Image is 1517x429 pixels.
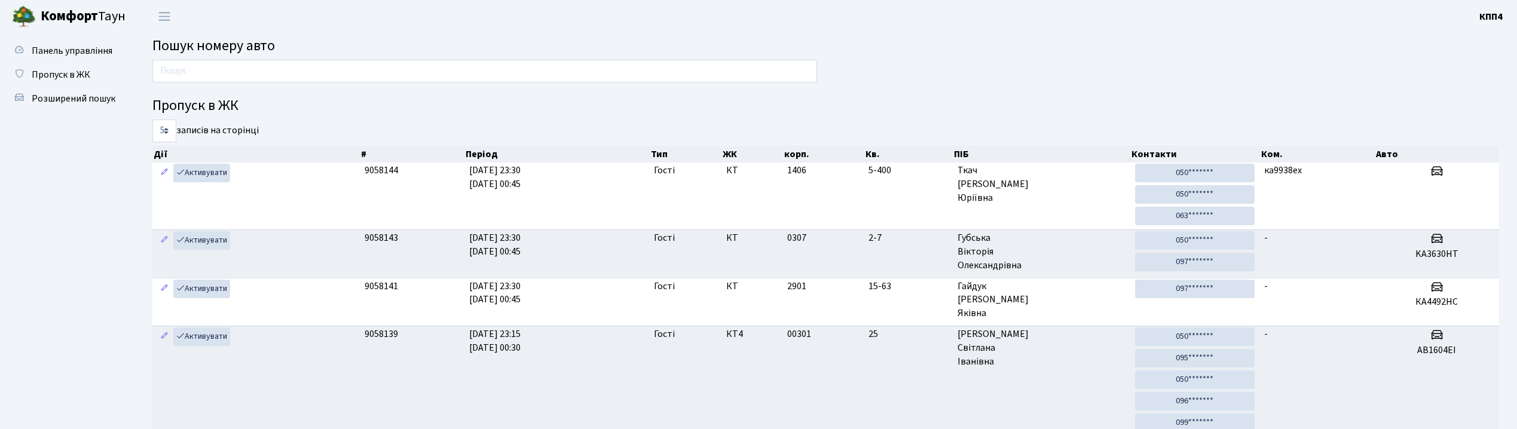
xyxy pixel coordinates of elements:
[152,97,1499,115] h4: Пропуск в ЖК
[1479,10,1503,23] b: КПП4
[654,280,675,293] span: Гості
[864,146,953,163] th: Кв.
[787,327,811,341] span: 00301
[787,231,806,244] span: 0307
[173,280,230,298] a: Активувати
[365,280,398,293] span: 9058141
[787,280,806,293] span: 2901
[958,327,1125,369] span: [PERSON_NAME] Світлана Іванівна
[469,164,521,191] span: [DATE] 23:30 [DATE] 00:45
[152,146,360,163] th: Дії
[958,231,1125,272] span: Губська Вікторія Олександрівна
[32,92,115,105] span: Розширений пошук
[1264,231,1268,244] span: -
[173,164,230,182] a: Активувати
[868,327,947,341] span: 25
[365,327,398,341] span: 9058139
[868,280,947,293] span: 15-63
[6,39,126,63] a: Панель управління
[152,60,817,82] input: Пошук
[152,119,259,142] label: записів на сторінці
[783,146,864,163] th: корп.
[654,327,675,341] span: Гості
[152,119,176,142] select: записів на сторінці
[469,327,521,354] span: [DATE] 23:15 [DATE] 00:30
[1260,146,1375,163] th: Ком.
[721,146,782,163] th: ЖК
[157,231,172,250] a: Редагувати
[365,164,398,177] span: 9058144
[41,7,126,27] span: Таун
[726,327,778,341] span: КТ4
[726,164,778,177] span: КТ
[1264,327,1268,341] span: -
[1264,164,1302,177] span: ка9938ех
[726,231,778,245] span: КТ
[173,327,230,346] a: Активувати
[469,231,521,258] span: [DATE] 23:30 [DATE] 00:45
[149,7,179,26] button: Переключити навігацію
[41,7,98,26] b: Комфорт
[6,63,126,87] a: Пропуск в ЖК
[868,231,947,245] span: 2-7
[152,35,275,56] span: Пошук номеру авто
[1379,296,1494,308] h5: КА4492НС
[157,327,172,346] a: Редагувати
[464,146,650,163] th: Період
[726,280,778,293] span: КТ
[654,231,675,245] span: Гості
[958,164,1125,205] span: Ткач [PERSON_NAME] Юріївна
[1479,10,1503,24] a: КПП4
[32,44,112,57] span: Панель управління
[6,87,126,111] a: Розширений пошук
[1264,280,1268,293] span: -
[953,146,1130,163] th: ПІБ
[12,5,36,29] img: logo.png
[157,164,172,182] a: Редагувати
[173,231,230,250] a: Активувати
[787,164,806,177] span: 1406
[1379,345,1494,356] h5: АВ1604ЕІ
[1379,249,1494,260] h5: KA3630HT
[469,280,521,307] span: [DATE] 23:30 [DATE] 00:45
[650,146,722,163] th: Тип
[365,231,398,244] span: 9058143
[868,164,947,177] span: 5-400
[1130,146,1259,163] th: Контакти
[1375,146,1500,163] th: Авто
[958,280,1125,321] span: Гайдук [PERSON_NAME] Яківна
[157,280,172,298] a: Редагувати
[360,146,464,163] th: #
[32,68,90,81] span: Пропуск в ЖК
[654,164,675,177] span: Гості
